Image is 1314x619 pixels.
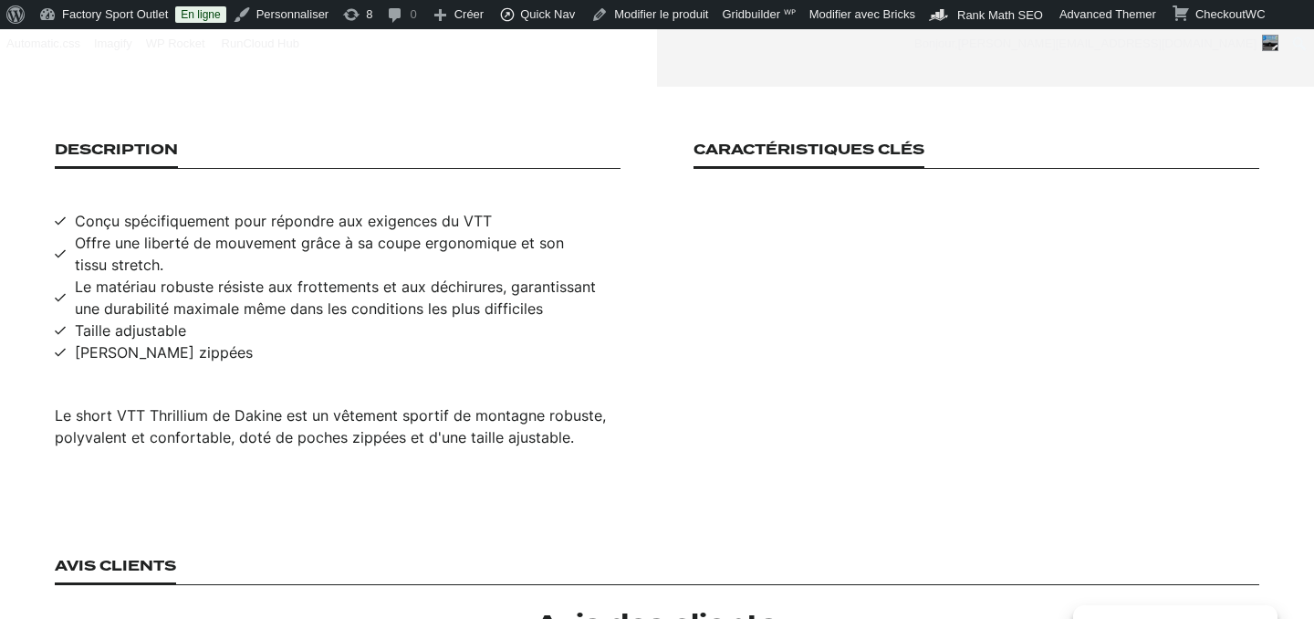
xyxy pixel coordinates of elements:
[55,404,620,448] div: Le short VTT Thrillium de Dakine est un vêtement sportif de montagne robuste, polyvalent et confo...
[88,29,140,58] a: Imagify
[55,558,176,584] h3: Avis clients
[75,210,492,232] span: Conçu spécifiquement pour répondre aux exigences du VTT
[693,142,924,168] h3: Caractéristiques clés
[175,6,225,23] a: En ligne
[75,320,186,341] span: Taille adjustable
[55,142,178,168] h3: Description
[75,232,620,276] span: Offre une liberté de mouvement grâce à sa coupe ergonomique et son tissu stretch.
[75,341,253,363] span: [PERSON_NAME] zippées
[140,29,213,58] a: WP Rocket
[958,37,1257,50] span: [PERSON_NAME][EMAIL_ADDRESS][DOMAIN_NAME]
[908,29,1286,58] a: Bonjour,
[213,29,308,58] div: RunCloud Hub
[75,276,620,320] span: Le matériau robuste résiste aux frottements et aux déchirures, garantissant une durabilité maxima...
[957,8,1043,22] span: Rank Math SEO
